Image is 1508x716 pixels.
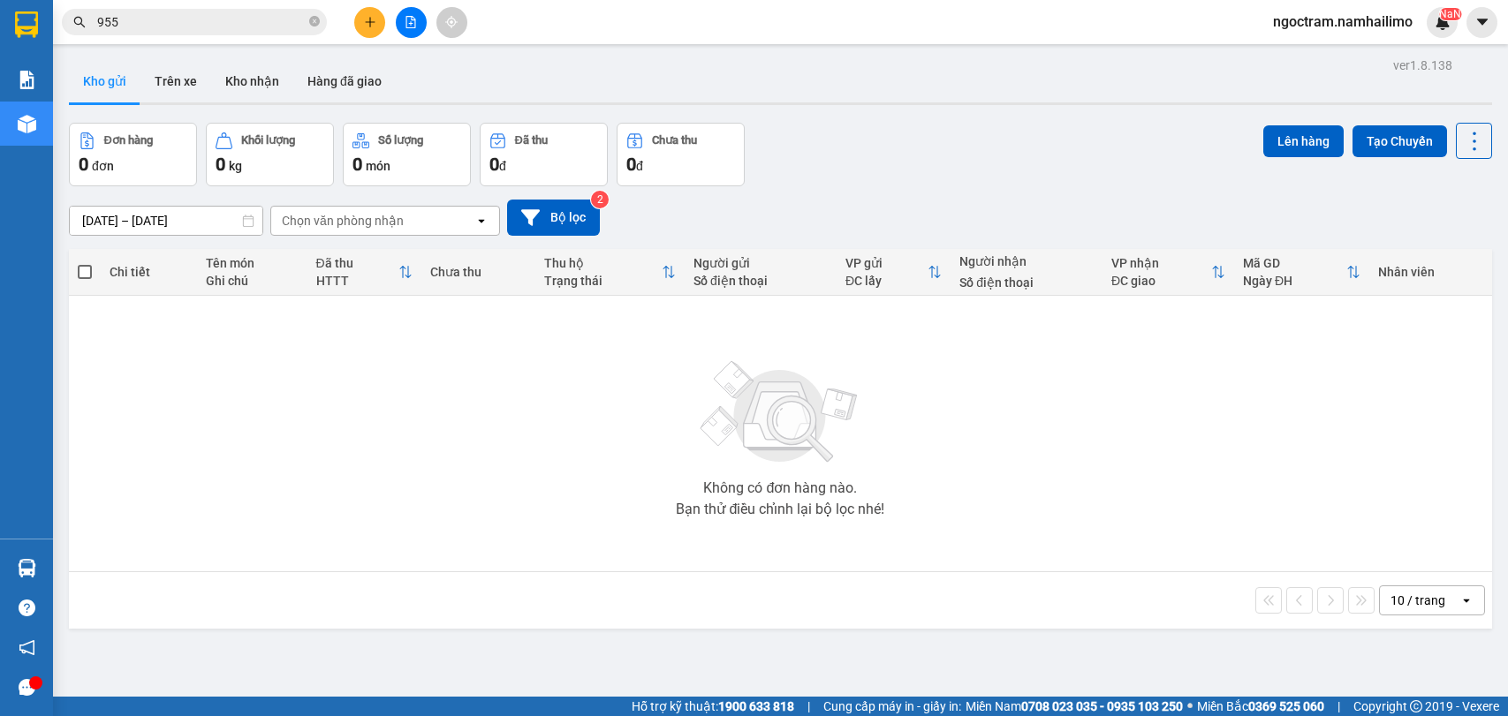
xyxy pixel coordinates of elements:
[837,249,951,296] th: Toggle SortBy
[1111,256,1211,270] div: VP nhận
[544,274,662,288] div: Trạng thái
[307,249,421,296] th: Toggle SortBy
[544,256,662,270] div: Thu hộ
[626,154,636,175] span: 0
[343,123,471,186] button: Số lượng0món
[693,274,828,288] div: Số điện thoại
[535,249,685,296] th: Toggle SortBy
[1435,14,1451,30] img: icon-new-feature
[652,134,697,147] div: Chưa thu
[70,207,262,235] input: Select a date range.
[1439,8,1461,20] sup: NaN
[1197,697,1324,716] span: Miền Bắc
[405,16,417,28] span: file-add
[617,123,745,186] button: Chưa thu0đ
[807,697,810,716] span: |
[1021,699,1183,713] strong: 0708 023 035 - 0935 103 250
[79,154,88,175] span: 0
[480,123,608,186] button: Đã thu0đ
[1243,256,1346,270] div: Mã GD
[18,559,36,577] img: warehouse-icon
[1353,125,1447,157] button: Tạo Chuyến
[499,159,506,173] span: đ
[206,256,298,270] div: Tên món
[959,275,1094,290] div: Số điện thoại
[352,154,362,175] span: 0
[241,134,295,147] div: Khối lượng
[15,11,38,38] img: logo-vxr
[19,679,35,696] span: message
[693,256,828,270] div: Người gửi
[474,214,489,228] svg: open
[1459,593,1474,607] svg: open
[845,256,928,270] div: VP gửi
[366,159,390,173] span: món
[73,16,86,28] span: search
[316,274,398,288] div: HTTT
[1466,7,1497,38] button: caret-down
[19,599,35,616] span: question-circle
[591,191,609,208] sup: 2
[1234,249,1369,296] th: Toggle SortBy
[206,123,334,186] button: Khối lượng0kg
[69,123,197,186] button: Đơn hàng0đơn
[18,71,36,89] img: solution-icon
[309,16,320,26] span: close-circle
[515,134,548,147] div: Đã thu
[636,159,643,173] span: đ
[1111,274,1211,288] div: ĐC giao
[692,350,868,474] img: svg+xml;base64,PHN2ZyBjbGFzcz0ibGlzdC1wbHVnX19zdmciIHhtbG5zPSJodHRwOi8vd3d3LnczLm9yZy8yMDAwL3N2Zy...
[18,115,36,133] img: warehouse-icon
[354,7,385,38] button: plus
[1187,703,1193,710] span: ⚪️
[216,154,225,175] span: 0
[396,7,427,38] button: file-add
[959,254,1094,268] div: Người nhận
[104,134,153,147] div: Đơn hàng
[229,159,242,173] span: kg
[69,60,140,102] button: Kho gửi
[1391,592,1445,609] div: 10 / trang
[1410,700,1422,712] span: copyright
[309,14,320,31] span: close-circle
[1378,265,1483,279] div: Nhân viên
[845,274,928,288] div: ĐC lấy
[378,134,423,147] div: Số lượng
[1103,249,1234,296] th: Toggle SortBy
[445,16,458,28] span: aim
[19,639,35,656] span: notification
[436,7,467,38] button: aim
[293,60,396,102] button: Hàng đã giao
[676,502,884,516] div: Bạn thử điều chỉnh lại bộ lọc nhé!
[430,265,527,279] div: Chưa thu
[1243,274,1346,288] div: Ngày ĐH
[1263,125,1344,157] button: Lên hàng
[823,697,961,716] span: Cung cấp máy in - giấy in:
[703,481,857,495] div: Không có đơn hàng nào.
[110,265,188,279] div: Chi tiết
[718,699,794,713] strong: 1900 633 818
[1474,14,1490,30] span: caret-down
[97,12,306,32] input: Tìm tên, số ĐT hoặc mã đơn
[507,200,600,236] button: Bộ lọc
[211,60,293,102] button: Kho nhận
[92,159,114,173] span: đơn
[364,16,376,28] span: plus
[206,274,298,288] div: Ghi chú
[489,154,499,175] span: 0
[1337,697,1340,716] span: |
[140,60,211,102] button: Trên xe
[632,697,794,716] span: Hỗ trợ kỹ thuật:
[1259,11,1427,33] span: ngoctram.namhailimo
[316,256,398,270] div: Đã thu
[966,697,1183,716] span: Miền Nam
[1248,699,1324,713] strong: 0369 525 060
[1393,56,1452,75] div: ver 1.8.138
[282,212,404,230] div: Chọn văn phòng nhận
